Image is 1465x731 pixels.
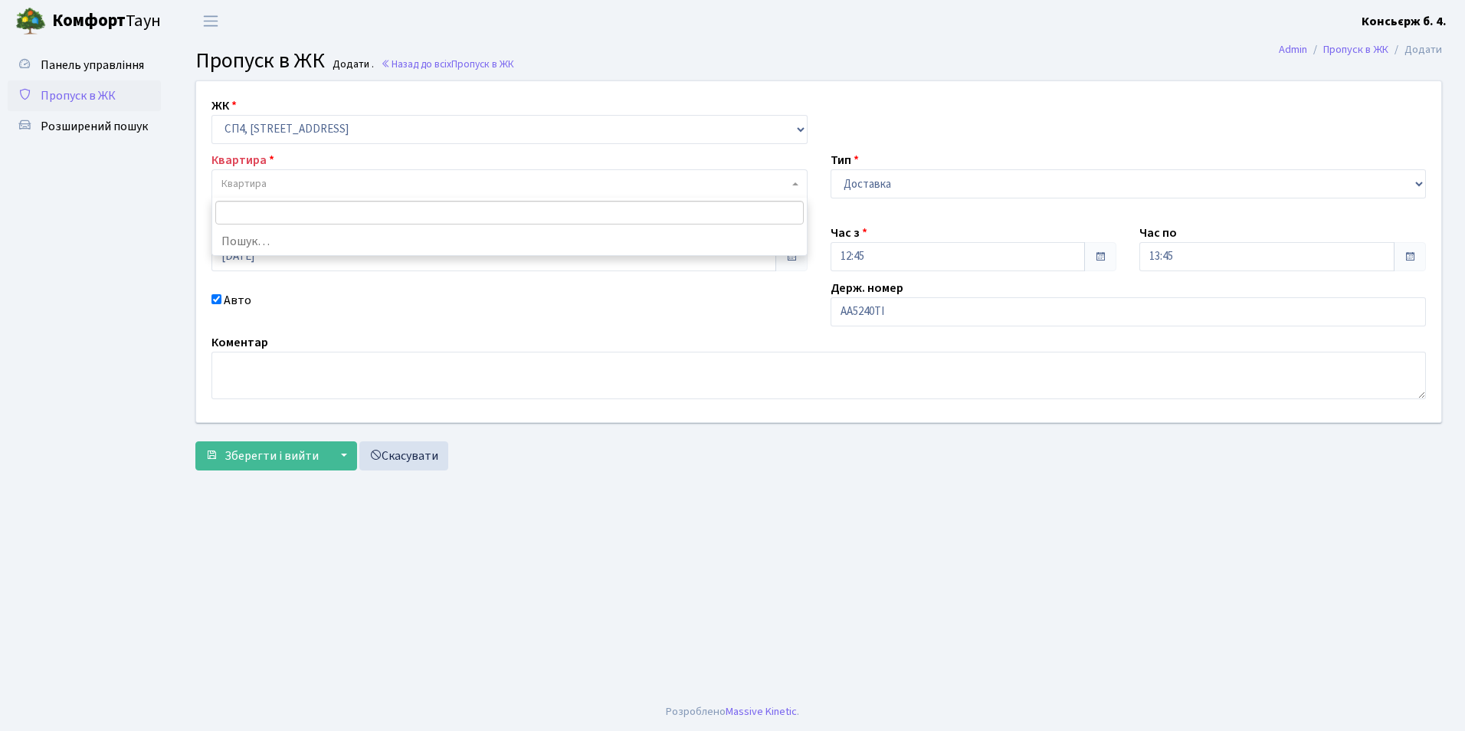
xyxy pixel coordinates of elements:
a: Massive Kinetic [726,703,797,720]
li: Пошук… [212,228,807,255]
label: ЖК [211,97,237,115]
nav: breadcrumb [1256,34,1465,66]
span: Пропуск в ЖК [195,45,325,76]
a: Пропуск в ЖК [1323,41,1388,57]
a: Admin [1279,41,1307,57]
a: Скасувати [359,441,448,470]
span: Пропуск в ЖК [41,87,116,104]
label: Тип [831,151,859,169]
label: Авто [224,291,251,310]
label: Коментар [211,333,268,352]
a: Назад до всіхПропуск в ЖК [381,57,514,71]
span: Пропуск в ЖК [451,57,514,71]
label: Держ. номер [831,279,903,297]
span: Квартира [221,176,267,192]
div: Розроблено . [666,703,799,720]
span: Панель управління [41,57,144,74]
a: Пропуск в ЖК [8,80,161,111]
label: Час по [1139,224,1177,242]
button: Зберегти і вийти [195,441,329,470]
input: АА1234АА [831,297,1427,326]
img: logo.png [15,6,46,37]
small: Додати . [329,58,374,71]
label: Квартира [211,151,274,169]
b: Комфорт [52,8,126,33]
li: Додати [1388,41,1442,58]
a: Консьєрж б. 4. [1362,12,1447,31]
button: Переключити навігацію [192,8,230,34]
a: Розширений пошук [8,111,161,142]
span: Розширений пошук [41,118,148,135]
b: Консьєрж б. 4. [1362,13,1447,30]
label: Час з [831,224,867,242]
span: Зберегти і вийти [225,447,319,464]
a: Панель управління [8,50,161,80]
span: Таун [52,8,161,34]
